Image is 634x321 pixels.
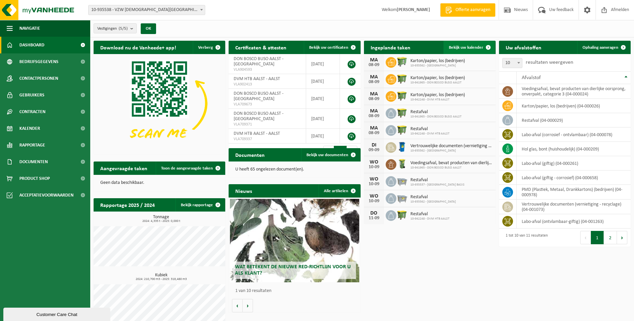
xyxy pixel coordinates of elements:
td: voedingsafval, bevat producten van dierlijke oorsprong, onverpakt, categorie 3 (04-000024) [517,84,631,99]
img: WB-2500-GAL-GY-01 [396,192,408,204]
span: Dashboard [19,37,44,53]
span: Karton/papier, los (bedrijven) [410,92,465,98]
span: Offerte aanvragen [454,7,492,13]
span: Product Shop [19,170,50,187]
a: Toon de aangevraagde taken [156,162,225,175]
span: VLA709371 [234,122,300,127]
span: 10-935562 - [GEOGRAPHIC_DATA] [410,64,465,68]
div: DO [367,211,381,216]
span: DVM HTB AALST - AALST [234,131,280,136]
count: (5/5) [119,26,128,31]
span: Verberg [198,45,213,50]
span: Contactpersonen [19,70,58,87]
span: 2024: 210,700 m3 - 2025: 319,480 m3 [97,278,225,281]
img: WB-0660-HPE-GN-50 [396,56,408,67]
td: labo-afval (giftig - corrosief) (04-000658) [517,171,631,185]
a: Wat betekent de nieuwe RED-richtlijn voor u als klant? [230,199,359,282]
span: 10-935562 - [GEOGRAPHIC_DATA] [410,149,492,153]
td: vertrouwelijke documenten (vernietiging - recyclage) (04-001073) [517,200,631,214]
span: Gebruikers [19,87,44,103]
h3: Tonnage [97,215,225,223]
h2: Documenten [229,148,271,161]
span: Karton/papier, los (bedrijven) [410,75,465,81]
span: Vestigingen [97,24,128,34]
h2: Nieuws [229,184,259,197]
strong: [PERSON_NAME] [397,7,430,12]
img: WB-1100-HPE-GN-50 [396,209,408,221]
span: 2024: 4,335 t - 2025: 0,000 t [97,220,225,223]
div: 08-09 [367,114,381,118]
span: 10-941965 - DON BOSCO BUSO AALST [410,115,462,119]
div: 08-09 [367,131,381,135]
span: 10-941965 - DON BOSCO BUSO AALST [410,81,465,85]
div: 08-09 [367,80,381,84]
p: Geen data beschikbaar. [100,181,219,185]
span: 10-935537 - [GEOGRAPHIC_DATA] BASIS [410,183,465,187]
span: 10-942248 - DVM HTB AALST [410,98,465,102]
div: 08-09 [367,63,381,67]
img: WB-1100-HPE-GN-50 [396,107,408,118]
span: 10-941965 - DON BOSCO BUSO AALST [410,166,492,170]
button: OK [141,23,156,34]
td: [DATE] [306,54,340,74]
div: WO [367,194,381,199]
span: Toon de aangevraagde taken [161,166,213,171]
span: Vertrouwelijke documenten (vernietiging - recyclage) [410,143,492,149]
div: MA [367,125,381,131]
span: Restafval [410,178,465,183]
td: labo-afval (giftig) (04-000261) [517,156,631,171]
h2: Rapportage 2025 / 2024 [94,198,161,211]
td: [DATE] [306,109,340,129]
span: Voedingsafval, bevat producten van dierlijke oorsprong, onverpakt, categorie 3 [410,160,492,166]
button: Volgende [243,299,253,312]
div: 09-09 [367,148,381,152]
span: Acceptatievoorwaarden [19,187,74,204]
span: 10-935562 - [GEOGRAPHIC_DATA] [410,200,456,204]
span: Bekijk uw kalender [449,45,483,50]
span: Karton/papier, los (bedrijven) [410,58,465,64]
td: [DATE] [306,129,340,143]
span: Restafval [410,212,450,217]
p: 1 van 10 resultaten [235,289,357,293]
h2: Aangevraagde taken [94,162,154,175]
span: Wat betekent de nieuwe RED-richtlijn voor u als klant? [235,264,351,276]
span: Bekijk uw certificaten [309,45,348,50]
img: Download de VHEPlus App [94,54,225,153]
div: WO [367,177,381,182]
div: 10-09 [367,165,381,170]
span: 10-935538 - VZW PRIESTER DAENS COLLEGE - AALST [88,5,205,15]
div: MA [367,108,381,114]
div: MA [367,91,381,97]
span: DON BOSCO BUSO AALST - [GEOGRAPHIC_DATA] [234,91,283,101]
div: MA [367,74,381,80]
span: 10-942248 - DVM HTB AALST [410,217,450,221]
span: Ophaling aanvragen [583,45,618,50]
td: labo-afval (ontvlambaar-giftig) (04-001263) [517,214,631,229]
td: restafval (04-000029) [517,113,631,127]
h2: Certificaten & attesten [229,41,293,54]
button: Verberg [193,41,225,54]
a: Alle artikelen [319,184,360,198]
a: Bekijk rapportage [175,198,225,212]
span: VLA902413 [234,82,300,87]
img: WB-1100-HPE-GN-50 [396,90,408,101]
span: VLA709673 [234,102,300,107]
button: Next [617,231,627,244]
span: Bekijk uw documenten [306,153,348,157]
span: Navigatie [19,20,40,37]
a: Ophaling aanvragen [577,41,630,54]
img: WB-0240-HPE-BE-09 [396,141,408,152]
h3: Kubiek [97,273,225,281]
span: Restafval [410,109,462,115]
div: DI [367,142,381,148]
span: DON BOSCO BUSO AALST - [GEOGRAPHIC_DATA] [234,111,283,121]
div: 1 tot 10 van 11 resultaten [502,230,548,245]
a: Bekijk uw kalender [443,41,495,54]
span: VLA904593 [234,67,300,72]
div: MA [367,57,381,63]
h2: Uw afvalstoffen [499,41,548,54]
div: 08-09 [367,97,381,101]
a: Bekijk uw documenten [301,148,360,162]
span: Bedrijfsgegevens [19,53,58,70]
button: Vestigingen(5/5) [94,23,137,33]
